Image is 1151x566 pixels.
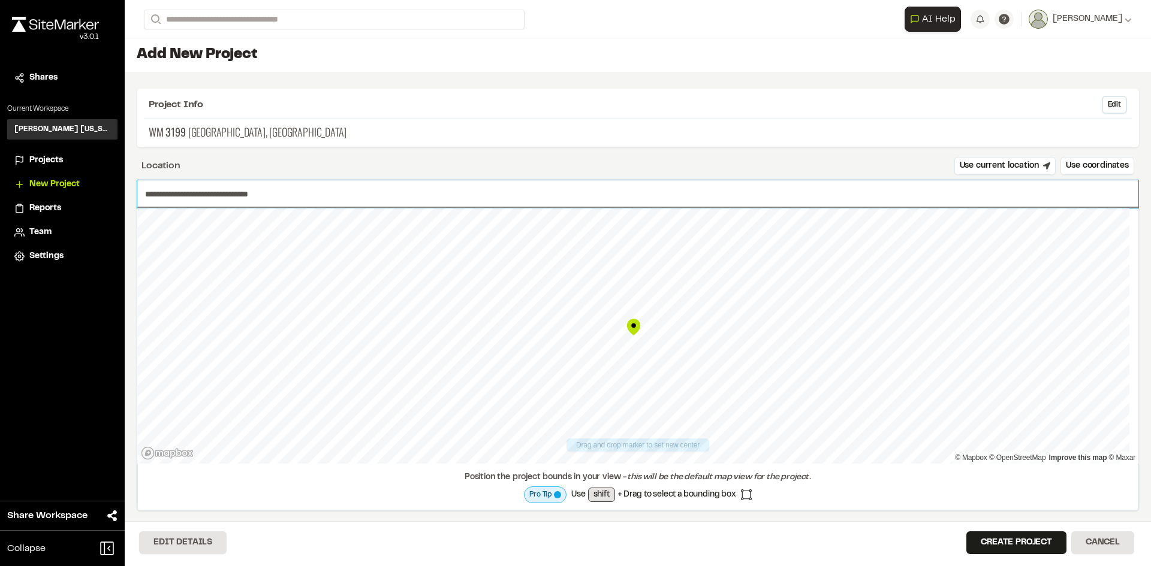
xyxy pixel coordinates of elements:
[12,17,99,32] img: rebrand.png
[554,491,561,498] span: Map layer is currently processing to full resolution
[7,541,46,556] span: Collapse
[989,453,1046,462] a: OpenStreetMap
[14,154,110,167] a: Projects
[149,124,186,140] span: WM 3199
[905,7,966,32] div: Open AI Assistant
[137,208,1129,464] canvas: Map
[625,318,643,336] div: Map marker
[1060,157,1134,175] button: Use coordinates
[524,486,752,503] div: Use + Drag to select a bounding box
[7,104,117,114] p: Current Workspace
[1049,453,1107,462] a: Map feedback
[905,7,961,32] button: Open AI Assistant
[1053,13,1122,26] span: [PERSON_NAME]
[524,486,567,503] div: Map layer is currently processing to full resolution
[1071,531,1134,554] button: Cancel
[139,531,227,554] button: Edit Details
[14,71,110,84] a: Shares
[14,202,110,215] a: Reports
[29,226,52,239] span: Team
[149,124,1127,140] p: [GEOGRAPHIC_DATA], [GEOGRAPHIC_DATA]
[922,12,956,26] span: AI Help
[137,46,1139,65] h1: Add New Project
[1109,453,1135,462] a: Maxar
[1029,10,1132,29] button: [PERSON_NAME]
[14,124,110,135] h3: [PERSON_NAME] [US_STATE]
[141,159,180,173] div: Location
[144,10,165,29] button: Search
[1029,10,1048,29] img: User
[966,531,1066,554] button: Create Project
[529,489,552,500] span: Pro Tip
[29,154,63,167] span: Projects
[14,226,110,239] a: Team
[7,509,88,523] span: Share Workspace
[1102,96,1127,114] button: Edit
[141,446,194,460] a: Mapbox logo
[14,250,110,263] a: Settings
[627,474,811,481] span: this will be the default map view for the project.
[29,250,64,263] span: Settings
[29,71,58,84] span: Shares
[12,32,99,43] div: Oh geez...please don't...
[14,178,110,191] a: New Project
[149,98,203,112] span: Project Info
[954,157,1056,175] button: Use current location
[955,453,987,462] a: Mapbox
[588,488,615,502] span: shift
[29,178,80,191] span: New Project
[29,202,61,215] span: Reports
[145,471,1131,484] div: Position the project bounds in your view -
